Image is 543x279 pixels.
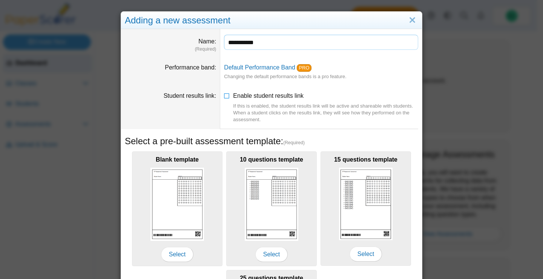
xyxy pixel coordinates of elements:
span: (Required) [283,140,305,146]
a: Default Performance Band [224,64,295,71]
b: 15 questions template [334,156,397,163]
label: Performance band [165,64,216,71]
label: Name [198,38,216,45]
small: Changing the default performance bands is a pro feature. [224,74,346,79]
h5: Select a pre-built assessment template: [125,135,418,148]
div: If this is enabled, the student results link will be active and shareable with students. When a s... [233,103,418,123]
span: Enable student results link [233,92,418,123]
a: PRO [297,64,311,72]
label: Student results link [164,92,216,99]
span: Select [255,247,288,262]
span: Select [161,247,193,262]
div: Adding a new assessment [121,12,422,29]
img: scan_sheet_15_questions.png [339,168,393,240]
img: scan_sheet_10_questions.png [245,168,298,240]
span: Select [350,247,382,262]
dfn: (Required) [125,46,216,52]
b: Blank template [156,156,199,163]
a: Close [406,14,418,27]
img: scan_sheet_blank.png [150,168,204,240]
b: 10 questions template [240,156,303,163]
